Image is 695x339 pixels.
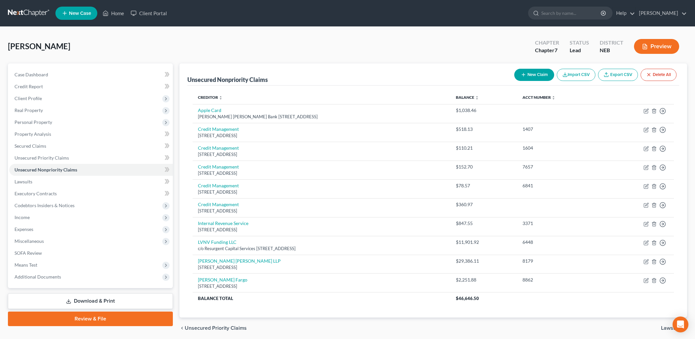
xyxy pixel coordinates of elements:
[522,182,598,189] div: 6841
[69,11,91,16] span: New Case
[15,95,42,101] span: Client Profile
[198,95,223,100] a: Creditor unfold_more
[673,317,688,332] div: Open Intercom Messenger
[522,220,598,227] div: 3371
[198,164,239,169] a: Credit Management
[522,145,598,151] div: 1604
[15,214,30,220] span: Income
[9,176,173,188] a: Lawsuits
[9,164,173,176] a: Unsecured Nonpriority Claims
[456,145,512,151] div: $110.21
[15,191,57,196] span: Executory Contracts
[179,325,185,331] i: chevron_left
[15,131,51,137] span: Property Analysis
[8,41,70,51] span: [PERSON_NAME]
[570,39,589,47] div: Status
[456,182,512,189] div: $78.57
[570,47,589,54] div: Lead
[552,96,555,100] i: unfold_more
[554,47,557,53] span: 7
[198,189,445,195] div: [STREET_ADDRESS]
[198,239,237,245] a: LVNV Funding LLC
[198,114,445,120] div: [PERSON_NAME] [PERSON_NAME] Bank [STREET_ADDRESS]
[456,95,479,100] a: Balance unfold_more
[15,119,52,125] span: Personal Property
[475,96,479,100] i: unfold_more
[198,245,445,252] div: c/o Resurgent Capital Services [STREET_ADDRESS]
[456,126,512,132] div: $518.13
[9,69,173,81] a: Case Dashboard
[535,39,559,47] div: Chapter
[522,164,598,170] div: 7657
[456,296,479,301] span: $46,646.50
[198,170,445,176] div: [STREET_ADDRESS]
[198,126,239,132] a: Credit Management
[456,277,512,283] div: $2,251.88
[198,151,445,158] div: [STREET_ADDRESS]
[15,179,32,184] span: Lawsuits
[185,325,247,331] span: Unsecured Priority Claims
[127,7,170,19] a: Client Portal
[514,69,554,81] button: New Claim
[15,107,43,113] span: Real Property
[9,188,173,200] a: Executory Contracts
[600,47,623,54] div: NEB
[15,203,75,208] span: Codebtors Insiders & Notices
[15,250,42,256] span: SOFA Review
[535,47,559,54] div: Chapter
[15,143,46,149] span: Secured Claims
[8,312,173,326] a: Review & File
[9,152,173,164] a: Unsecured Priority Claims
[15,238,44,244] span: Miscellaneous
[198,264,445,271] div: [STREET_ADDRESS]
[15,262,37,268] span: Means Test
[541,7,602,19] input: Search by name...
[9,247,173,259] a: SOFA Review
[15,167,77,172] span: Unsecured Nonpriority Claims
[557,69,595,81] button: Import CSV
[600,39,623,47] div: District
[15,155,69,161] span: Unsecured Priority Claims
[187,76,268,84] div: Unsecured Nonpriority Claims
[8,293,173,309] a: Download & Print
[99,7,127,19] a: Home
[198,227,445,233] div: [STREET_ADDRESS]
[641,69,677,81] button: Delete All
[219,96,223,100] i: unfold_more
[198,183,239,188] a: Credit Management
[198,277,247,282] a: [PERSON_NAME] Fargo
[198,202,239,207] a: Credit Management
[198,145,239,151] a: Credit Management
[522,239,598,245] div: 6448
[598,69,638,81] a: Export CSV
[456,107,512,114] div: $1,038.46
[456,220,512,227] div: $847.55
[198,258,281,264] a: [PERSON_NAME] [PERSON_NAME] LLP
[456,258,512,264] div: $29,386.11
[9,128,173,140] a: Property Analysis
[179,325,247,331] button: chevron_left Unsecured Priority Claims
[613,7,635,19] a: Help
[198,208,445,214] div: [STREET_ADDRESS]
[15,226,33,232] span: Expenses
[456,201,512,208] div: $360.97
[522,277,598,283] div: 8862
[522,95,555,100] a: Acct Number unfold_more
[9,81,173,93] a: Credit Report
[15,274,61,280] span: Additional Documents
[15,72,48,77] span: Case Dashboard
[661,325,682,331] span: Lawsuits
[198,132,445,139] div: [STREET_ADDRESS]
[522,126,598,132] div: 1407
[661,325,687,331] button: Lawsuits chevron_right
[456,239,512,245] div: $11,901.92
[198,220,248,226] a: Internal Revenue Service
[522,258,598,264] div: 8179
[193,292,451,304] th: Balance Total
[198,283,445,289] div: [STREET_ADDRESS]
[636,7,687,19] a: [PERSON_NAME]
[15,84,43,89] span: Credit Report
[456,164,512,170] div: $152.70
[198,107,221,113] a: Apple Card
[634,39,679,54] button: Preview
